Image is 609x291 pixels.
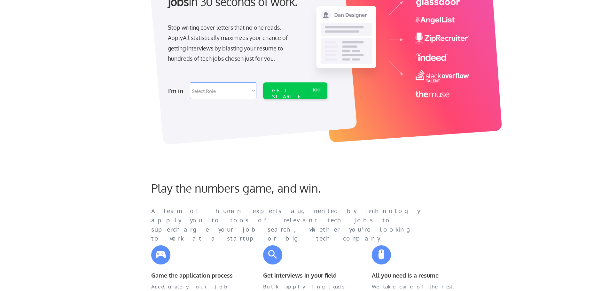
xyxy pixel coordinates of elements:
div: GET STARTED [272,88,306,106]
div: All you need is a resume [372,271,458,280]
div: Stop writing cover letters that no one reads. ApplyAll statistically maximizes your chance of get... [168,22,299,64]
div: I'm in [168,86,186,96]
div: A team of human experts augmented by technology apply you to tons of relevant tech jobs to superc... [151,207,433,243]
div: Play the numbers game, and win. [151,181,349,195]
div: Get interviews in your field [263,271,349,280]
div: Game the application process [151,271,238,280]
